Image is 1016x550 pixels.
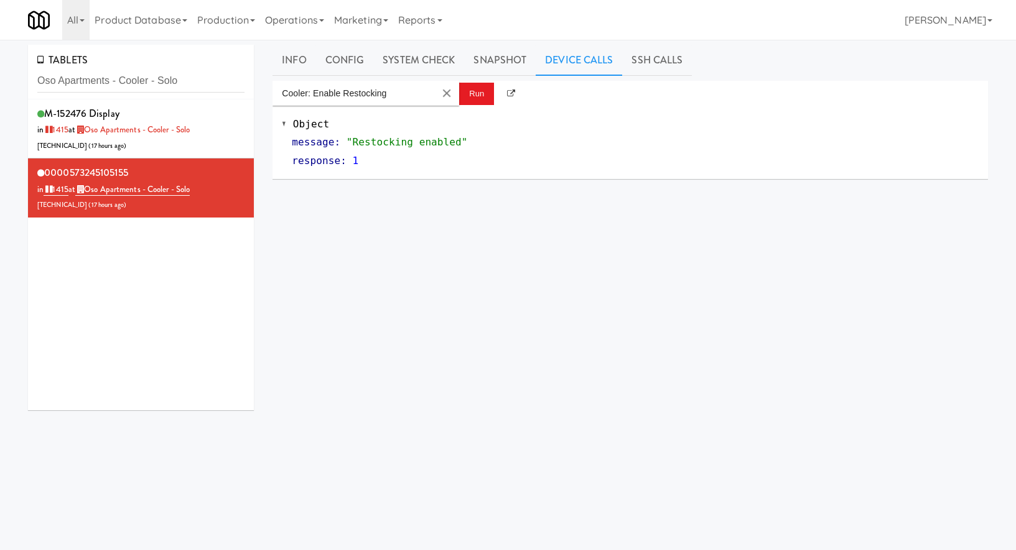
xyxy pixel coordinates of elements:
span: in [37,124,68,135]
a: Info [273,45,315,76]
span: 1 [353,155,359,167]
img: Micromart [28,9,50,31]
a: Snapshot [464,45,536,76]
span: 0000573245105155 [44,165,128,180]
a: Oso Apartments - Cooler - Solo [75,183,190,196]
span: [TECHNICAL_ID] ( ) [37,141,126,150]
a: System Check [373,45,464,76]
span: message [292,136,334,148]
a: 1415 [44,124,68,135]
a: Device Calls [536,45,622,76]
span: 17 hours ago [91,200,124,209]
span: response [292,155,340,167]
span: : [334,136,340,148]
a: 1415 [44,183,68,196]
span: at [68,183,190,195]
span: TABLETS [37,53,88,67]
input: Enter api call... [273,81,434,106]
button: Run [459,83,494,105]
a: Config [316,45,374,76]
span: M-152476 Display [44,106,119,121]
li: 0000573245105155in 1415at Oso Apartments - Cooler - Solo[TECHNICAL_ID] (17 hours ago) [28,158,254,218]
span: "Restocking enabled" [347,136,468,148]
li: M-152476 Displayin 1415at Oso Apartments - Cooler - Solo[TECHNICAL_ID] (17 hours ago) [28,99,254,159]
input: Search tablets [37,70,245,93]
span: [TECHNICAL_ID] ( ) [37,200,126,209]
button: Clear Input [437,84,456,103]
span: in [37,183,68,195]
span: Object [293,118,329,130]
span: at [68,124,190,135]
a: SSH Calls [622,45,692,76]
span: 17 hours ago [91,141,124,150]
a: Oso Apartments - Cooler - Solo [75,124,190,135]
span: : [340,155,347,167]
